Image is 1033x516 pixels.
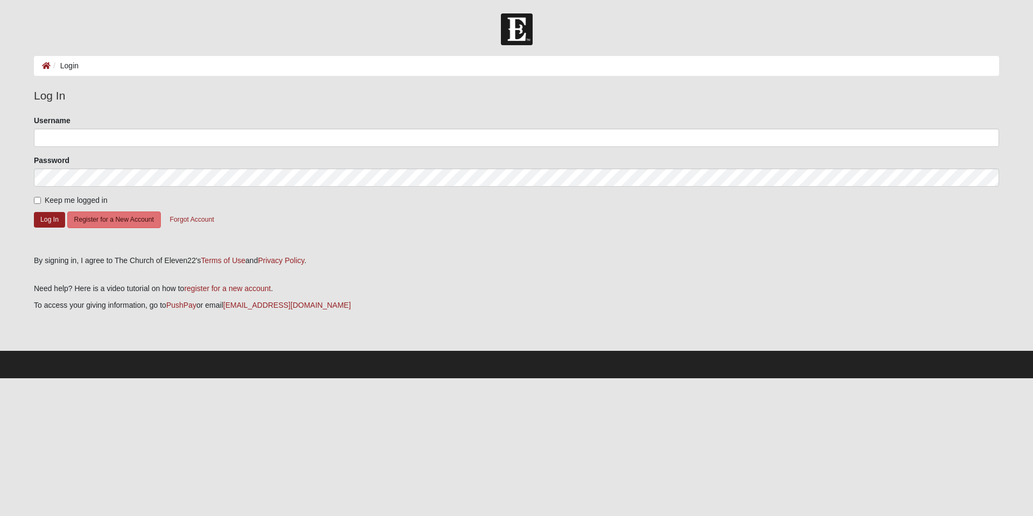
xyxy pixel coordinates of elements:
img: Church of Eleven22 Logo [501,13,533,45]
button: Forgot Account [163,211,221,228]
a: Terms of Use [201,256,245,265]
a: [EMAIL_ADDRESS][DOMAIN_NAME] [223,301,351,309]
legend: Log In [34,87,999,104]
a: Privacy Policy [258,256,304,265]
button: Register for a New Account [67,211,161,228]
a: register for a new account [184,284,271,293]
p: To access your giving information, go to or email [34,300,999,311]
div: By signing in, I agree to The Church of Eleven22's and . [34,255,999,266]
input: Keep me logged in [34,197,41,204]
button: Log In [34,212,65,228]
p: Need help? Here is a video tutorial on how to . [34,283,999,294]
li: Login [51,60,79,72]
label: Password [34,155,69,166]
a: PushPay [166,301,196,309]
span: Keep me logged in [45,196,108,204]
label: Username [34,115,70,126]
